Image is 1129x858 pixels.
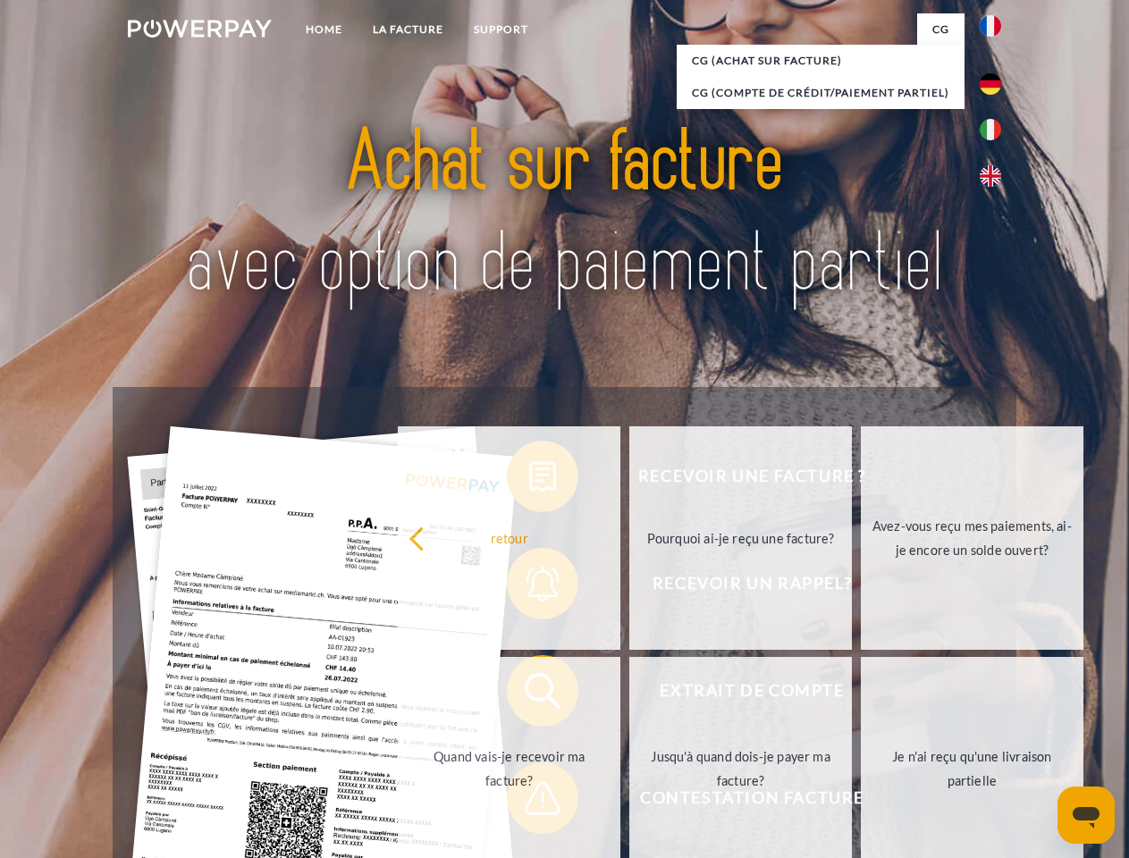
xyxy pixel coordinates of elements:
[640,526,841,550] div: Pourquoi ai-je reçu une facture?
[409,526,610,550] div: retour
[677,77,965,109] a: CG (Compte de crédit/paiement partiel)
[171,86,958,342] img: title-powerpay_fr.svg
[1057,786,1115,844] iframe: Bouton de lancement de la fenêtre de messagerie
[128,20,272,38] img: logo-powerpay-white.svg
[459,13,543,46] a: Support
[358,13,459,46] a: LA FACTURE
[980,73,1001,95] img: de
[861,426,1083,650] a: Avez-vous reçu mes paiements, ai-je encore un solde ouvert?
[980,165,1001,187] img: en
[980,119,1001,140] img: it
[640,744,841,793] div: Jusqu'à quand dois-je payer ma facture?
[291,13,358,46] a: Home
[872,744,1073,793] div: Je n'ai reçu qu'une livraison partielle
[872,514,1073,562] div: Avez-vous reçu mes paiements, ai-je encore un solde ouvert?
[980,15,1001,37] img: fr
[409,744,610,793] div: Quand vais-je recevoir ma facture?
[917,13,965,46] a: CG
[677,45,965,77] a: CG (achat sur facture)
